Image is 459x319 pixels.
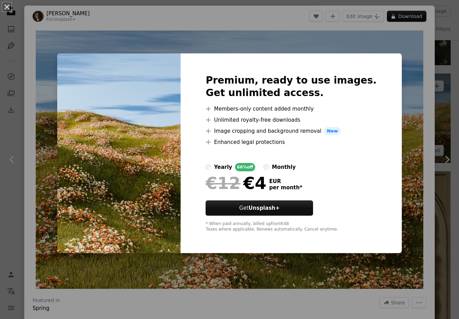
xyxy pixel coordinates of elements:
li: Unlimited royalty-free downloads [206,116,376,124]
li: Members-only content added monthly [206,105,376,113]
div: yearly [214,163,232,171]
div: 66% off [235,163,256,171]
img: premium_photo-1709492256543-0179677c2a35 [57,53,181,253]
span: New [324,127,341,135]
div: * When paid annually, billed upfront €48 Taxes where applicable. Renews automatically. Cancel any... [206,221,376,232]
div: €4 [206,174,266,192]
button: GetUnsplash+ [206,200,313,216]
input: monthly [263,164,269,170]
li: Image cropping and background removal [206,127,376,135]
div: monthly [272,163,296,171]
span: per month * [269,184,302,191]
span: EUR [269,178,302,184]
h2: Premium, ready to use images. Get unlimited access. [206,74,376,99]
strong: Unsplash+ [249,205,280,211]
span: €12 [206,174,240,192]
input: yearly66%off [206,164,211,170]
li: Enhanced legal protections [206,138,376,146]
